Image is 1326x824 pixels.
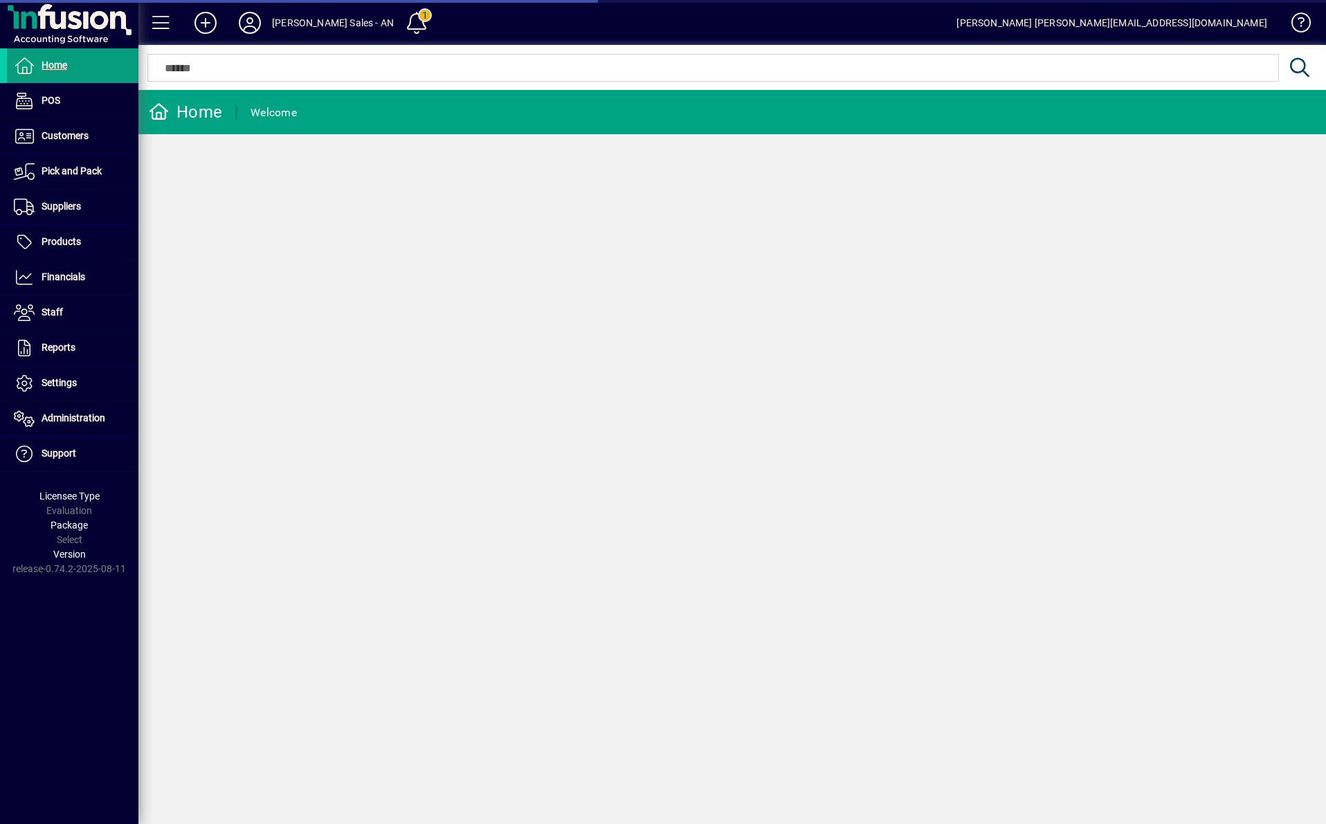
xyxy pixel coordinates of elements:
[149,101,222,123] div: Home
[42,412,105,423] span: Administration
[42,59,67,71] span: Home
[7,295,138,330] a: Staff
[42,95,60,106] span: POS
[1281,3,1309,48] a: Knowledge Base
[7,331,138,365] a: Reports
[42,165,102,176] span: Pick and Pack
[39,491,100,502] span: Licensee Type
[7,225,138,259] a: Products
[7,260,138,295] a: Financials
[7,366,138,401] a: Settings
[53,549,86,560] span: Version
[183,10,228,35] button: Add
[42,306,63,318] span: Staff
[51,520,88,531] span: Package
[7,190,138,224] a: Suppliers
[7,154,138,189] a: Pick and Pack
[956,12,1267,34] div: [PERSON_NAME] [PERSON_NAME][EMAIL_ADDRESS][DOMAIN_NAME]
[7,119,138,154] a: Customers
[251,102,297,124] div: Welcome
[228,10,272,35] button: Profile
[42,130,89,141] span: Customers
[42,377,77,388] span: Settings
[42,342,75,353] span: Reports
[42,236,81,247] span: Products
[7,401,138,436] a: Administration
[7,84,138,118] a: POS
[272,12,394,34] div: [PERSON_NAME] Sales - AN
[42,448,76,459] span: Support
[7,437,138,471] a: Support
[42,201,81,212] span: Suppliers
[42,271,85,282] span: Financials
